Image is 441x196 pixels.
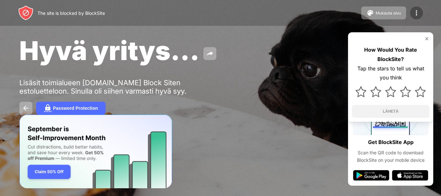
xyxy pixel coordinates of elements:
[375,11,401,15] div: Mukauta sivu
[19,115,172,189] iframe: Banner
[353,149,428,164] div: Scan the QR code to download BlockSite on your mobile device
[53,106,98,111] div: Password Protection
[400,86,411,97] img: star.svg
[355,86,366,97] img: star.svg
[366,9,374,17] img: pallet.svg
[19,78,219,95] div: Lisäsit toimialueen [DOMAIN_NAME] Block Siten estoluetteloon. Sinulla oli siihen varmasti hyvä syy.
[206,50,214,57] img: share.svg
[352,105,429,118] button: LÄHETÄ
[37,10,105,16] div: The site is blocked by BlockSite
[352,64,429,83] div: Tap the stars to tell us what you think
[18,5,34,21] img: header-logo.svg
[19,35,200,66] span: Hyvä yritys...
[415,86,426,97] img: star.svg
[361,6,406,19] button: Mukauta sivu
[413,9,420,17] img: menu-icon.svg
[424,36,429,41] img: rate-us-close.svg
[44,104,52,112] img: password.svg
[385,86,396,97] img: star.svg
[36,102,106,115] button: Password Protection
[370,86,381,97] img: star.svg
[353,170,389,181] img: google-play.svg
[22,104,30,112] img: back.svg
[352,45,429,64] div: How Would You Rate BlockSite?
[392,170,428,181] img: app-store.svg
